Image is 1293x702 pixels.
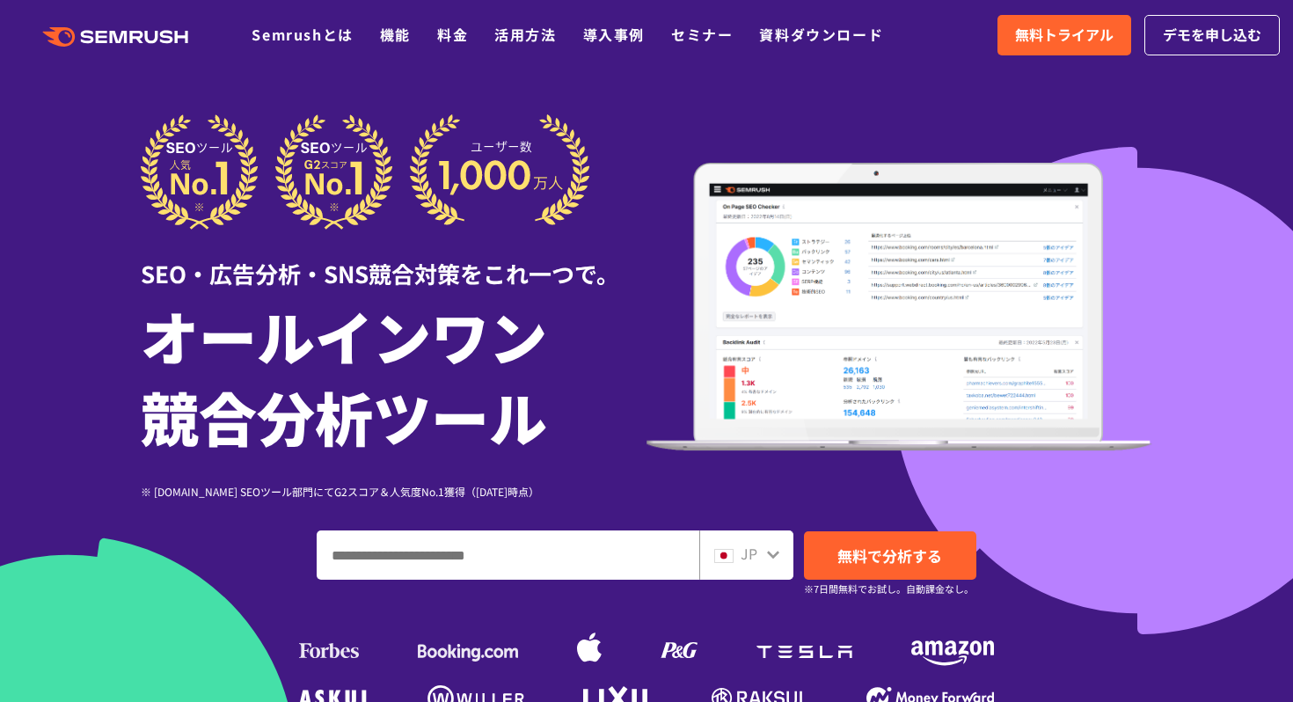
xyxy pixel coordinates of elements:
[141,230,646,290] div: SEO・広告分析・SNS競合対策をこれ一つで。
[141,295,646,457] h1: オールインワン 競合分析ツール
[1163,24,1261,47] span: デモを申し込む
[494,24,556,45] a: 活用方法
[804,531,976,580] a: 無料で分析する
[318,531,698,579] input: ドメイン、キーワードまたはURLを入力してください
[837,545,942,567] span: 無料で分析する
[252,24,353,45] a: Semrushとは
[759,24,883,45] a: 資料ダウンロード
[671,24,733,45] a: セミナー
[741,543,757,564] span: JP
[583,24,645,45] a: 導入事例
[1015,24,1114,47] span: 無料トライアル
[437,24,468,45] a: 料金
[1144,15,1280,55] a: デモを申し込む
[141,483,646,500] div: ※ [DOMAIN_NAME] SEOツール部門にてG2スコア＆人気度No.1獲得（[DATE]時点）
[380,24,411,45] a: 機能
[997,15,1131,55] a: 無料トライアル
[804,581,974,597] small: ※7日間無料でお試し。自動課金なし。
